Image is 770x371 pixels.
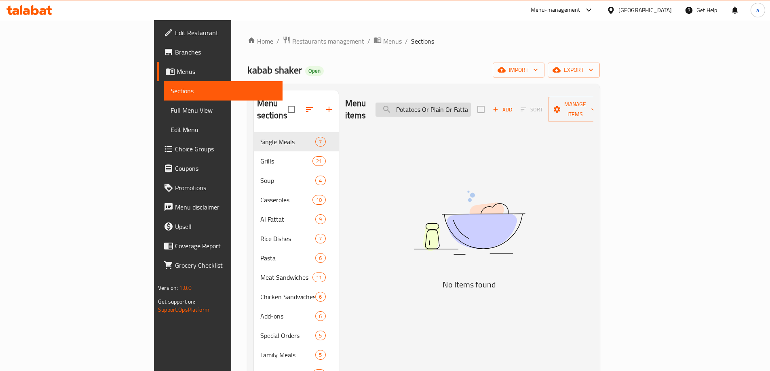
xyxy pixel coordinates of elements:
span: Restaurants management [292,36,364,46]
div: Menu-management [531,5,580,15]
span: Single Meals [260,137,316,147]
span: Add [492,105,513,114]
input: search [376,103,471,117]
div: items [315,292,325,302]
a: Upsell [157,217,283,236]
button: Manage items [548,97,602,122]
button: import [493,63,544,78]
span: Coupons [175,163,276,173]
button: Add section [319,100,339,119]
div: Meat Sandwiches11 [254,268,339,287]
span: Branches [175,47,276,57]
div: [GEOGRAPHIC_DATA] [618,6,672,15]
div: items [315,214,325,224]
span: Grills [260,156,313,166]
span: Select all sections [283,101,300,118]
div: items [315,350,325,360]
div: Family Meals5 [254,345,339,365]
span: 5 [316,351,325,359]
span: 4 [316,177,325,184]
span: Menus [383,36,402,46]
span: Add item [489,103,515,116]
span: Rice Dishes [260,234,316,243]
div: Pasta6 [254,248,339,268]
span: 6 [316,254,325,262]
a: Coupons [157,159,283,178]
div: items [315,176,325,185]
a: Sections [164,81,283,101]
li: / [405,36,408,46]
span: Select section first [515,103,548,116]
span: Soup [260,176,316,185]
span: Al Fattat [260,214,316,224]
span: export [554,65,593,75]
div: Casseroles10 [254,190,339,210]
a: Grocery Checklist [157,256,283,275]
a: Edit Restaurant [157,23,283,42]
nav: breadcrumb [247,36,600,46]
a: Branches [157,42,283,62]
span: Special Orders [260,331,316,340]
span: Manage items [555,99,596,119]
div: items [315,253,325,263]
span: Version: [158,283,178,293]
a: Choice Groups [157,139,283,159]
div: items [312,156,325,166]
span: Meat Sandwiches [260,272,313,282]
span: Casseroles [260,195,313,205]
span: Pasta [260,253,316,263]
span: 6 [316,293,325,301]
span: Sections [171,86,276,96]
div: Al Fattat9 [254,210,339,229]
span: Family Meals [260,350,316,360]
span: Sort sections [300,100,319,119]
span: 21 [313,157,325,165]
div: items [315,331,325,340]
div: Open [305,66,324,76]
a: Full Menu View [164,101,283,120]
div: Add-ons6 [254,306,339,326]
span: Menu disclaimer [175,202,276,212]
span: import [499,65,538,75]
span: Chicken Sandwiches [260,292,316,302]
span: 7 [316,138,325,146]
span: Edit Restaurant [175,28,276,38]
span: Promotions [175,183,276,193]
span: Sections [411,36,434,46]
span: kabab shaker [247,61,302,79]
div: Special Orders5 [254,326,339,345]
div: items [315,311,325,321]
span: Choice Groups [175,144,276,154]
div: items [312,272,325,282]
a: Edit Menu [164,120,283,139]
a: Menus [373,36,402,46]
a: Restaurants management [283,36,364,46]
div: items [315,137,325,147]
span: Edit Menu [171,125,276,134]
span: Add-ons [260,311,316,321]
span: Open [305,67,324,74]
span: 11 [313,274,325,281]
h5: No Items found [368,278,570,291]
a: Menus [157,62,283,81]
span: 7 [316,235,325,243]
div: Soup4 [254,171,339,190]
a: Support.OpsPlatform [158,304,209,315]
a: Menu disclaimer [157,197,283,217]
span: 1.0.0 [179,283,192,293]
span: Upsell [175,222,276,231]
span: Get support on: [158,296,195,307]
span: 6 [316,312,325,320]
div: Rice Dishes7 [254,229,339,248]
button: export [548,63,600,78]
button: Add [489,103,515,116]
